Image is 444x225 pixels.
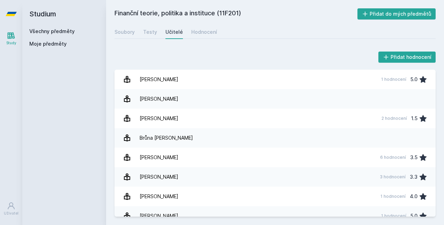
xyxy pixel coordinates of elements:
a: [PERSON_NAME] 3 hodnocení 3.3 [114,167,436,187]
button: Přidat hodnocení [378,52,436,63]
a: Soubory [114,25,135,39]
div: Soubory [114,29,135,36]
div: 3.3 [410,170,417,184]
h2: Finanční teorie, politika a instituce (11F201) [114,8,357,20]
div: 3.5 [410,150,417,164]
a: [PERSON_NAME] [114,89,436,109]
div: Učitelé [165,29,183,36]
a: Study [1,28,21,49]
div: Testy [143,29,157,36]
span: Moje předměty [29,40,67,47]
div: Brůna [PERSON_NAME] [140,131,193,145]
div: 1 hodnocení [381,213,406,219]
a: Všechny předměty [29,28,75,34]
a: [PERSON_NAME] 1 hodnocení 5.0 [114,70,436,89]
div: 5.0 [410,72,417,86]
div: 2 hodnocení [382,116,407,121]
a: [PERSON_NAME] 6 hodnocení 3.5 [114,148,436,167]
div: 1.5 [411,111,417,125]
div: [PERSON_NAME] [140,150,178,164]
div: 6 hodnocení [380,155,406,160]
a: Testy [143,25,157,39]
a: Hodnocení [191,25,217,39]
div: 3 hodnocení [380,174,406,180]
div: [PERSON_NAME] [140,209,178,223]
div: Hodnocení [191,29,217,36]
a: Učitelé [165,25,183,39]
div: [PERSON_NAME] [140,189,178,203]
div: 5.0 [410,209,417,223]
button: Přidat do mých předmětů [357,8,436,20]
div: 1 hodnocení [381,77,406,82]
a: [PERSON_NAME] 1 hodnocení 4.0 [114,187,436,206]
div: [PERSON_NAME] [140,111,178,125]
div: [PERSON_NAME] [140,92,178,106]
div: [PERSON_NAME] [140,72,178,86]
div: 4.0 [410,189,417,203]
div: Uživatel [4,211,18,216]
a: Uživatel [1,198,21,219]
div: [PERSON_NAME] [140,170,178,184]
div: Study [6,40,16,46]
div: 1 hodnocení [380,194,406,199]
a: [PERSON_NAME] 2 hodnocení 1.5 [114,109,436,128]
a: Brůna [PERSON_NAME] [114,128,436,148]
